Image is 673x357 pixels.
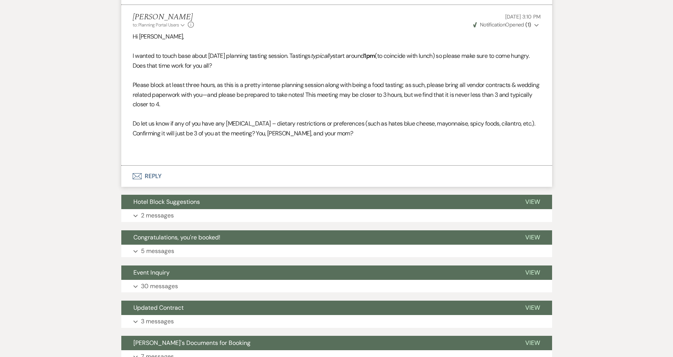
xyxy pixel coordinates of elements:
[133,269,170,276] span: Event Inquiry
[133,80,541,109] p: Please block at least three hours, as this is a pretty intense planning session along with being ...
[133,304,184,312] span: Updated Contract
[525,233,540,241] span: View
[525,269,540,276] span: View
[133,339,251,347] span: [PERSON_NAME]'s Documents for Booking
[141,211,174,220] p: 2 messages
[311,52,333,60] em: typically
[121,315,552,328] button: 3 messages
[525,339,540,347] span: View
[133,22,179,28] span: to: Planning Portal Users
[121,230,513,245] button: Congratulations, you're booked!
[141,281,178,291] p: 30 messages
[141,246,174,256] p: 5 messages
[513,195,552,209] button: View
[513,301,552,315] button: View
[133,22,186,28] button: to: Planning Portal Users
[513,336,552,350] button: View
[505,13,540,20] span: [DATE] 3:10 PM
[525,304,540,312] span: View
[121,336,513,350] button: [PERSON_NAME]'s Documents for Booking
[525,21,531,28] strong: ( 1 )
[121,301,513,315] button: Updated Contract
[364,52,375,60] strong: 1pm
[525,198,540,206] span: View
[133,51,541,70] p: I wanted to touch base about [DATE] planning tasting session. Tastings start around (to coincide ...
[121,265,513,280] button: Event Inquiry
[141,317,174,326] p: 3 messages
[133,32,541,42] p: Hi [PERSON_NAME],
[121,209,552,222] button: 2 messages
[473,21,531,28] span: Opened
[513,265,552,280] button: View
[121,166,552,187] button: Reply
[133,233,220,241] span: Congratulations, you're booked!
[480,21,505,28] span: Notification
[133,198,200,206] span: Hotel Block Suggestions
[121,245,552,258] button: 5 messages
[133,119,541,138] p: Do let us know if any of you have any [MEDICAL_DATA] – dietary restrictions or preferences (such ...
[121,280,552,293] button: 30 messages
[472,21,541,29] button: NotificationOpened (1)
[133,12,194,22] h5: [PERSON_NAME]
[513,230,552,245] button: View
[121,195,513,209] button: Hotel Block Suggestions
